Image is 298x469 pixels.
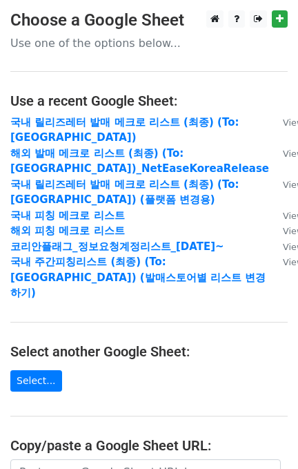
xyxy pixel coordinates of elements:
[10,36,288,50] p: Use one of the options below...
[10,224,125,237] a: 해외 피칭 메크로 리스트
[10,178,239,207] a: 국내 릴리즈레터 발매 메크로 리스트 (최종) (To:[GEOGRAPHIC_DATA]) (플랫폼 변경용)
[10,147,269,175] a: 해외 발매 메크로 리스트 (최종) (To: [GEOGRAPHIC_DATA])_NetEaseKoreaRelease
[10,240,224,253] a: 코리안플래그_정보요청계정리스트_[DATE]~
[10,10,288,30] h3: Choose a Google Sheet
[229,403,298,469] iframe: Chat Widget
[10,343,288,360] h4: Select another Google Sheet:
[10,93,288,109] h4: Use a recent Google Sheet:
[10,116,239,144] a: 국내 릴리즈레터 발매 메크로 리스트 (최종) (To:[GEOGRAPHIC_DATA])
[10,209,125,222] a: 국내 피칭 메크로 리스트
[10,256,266,299] a: 국내 주간피칭리스트 (최종) (To:[GEOGRAPHIC_DATA]) (발매스토어별 리스트 변경하기)
[10,370,62,392] a: Select...
[10,437,288,454] h4: Copy/paste a Google Sheet URL:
